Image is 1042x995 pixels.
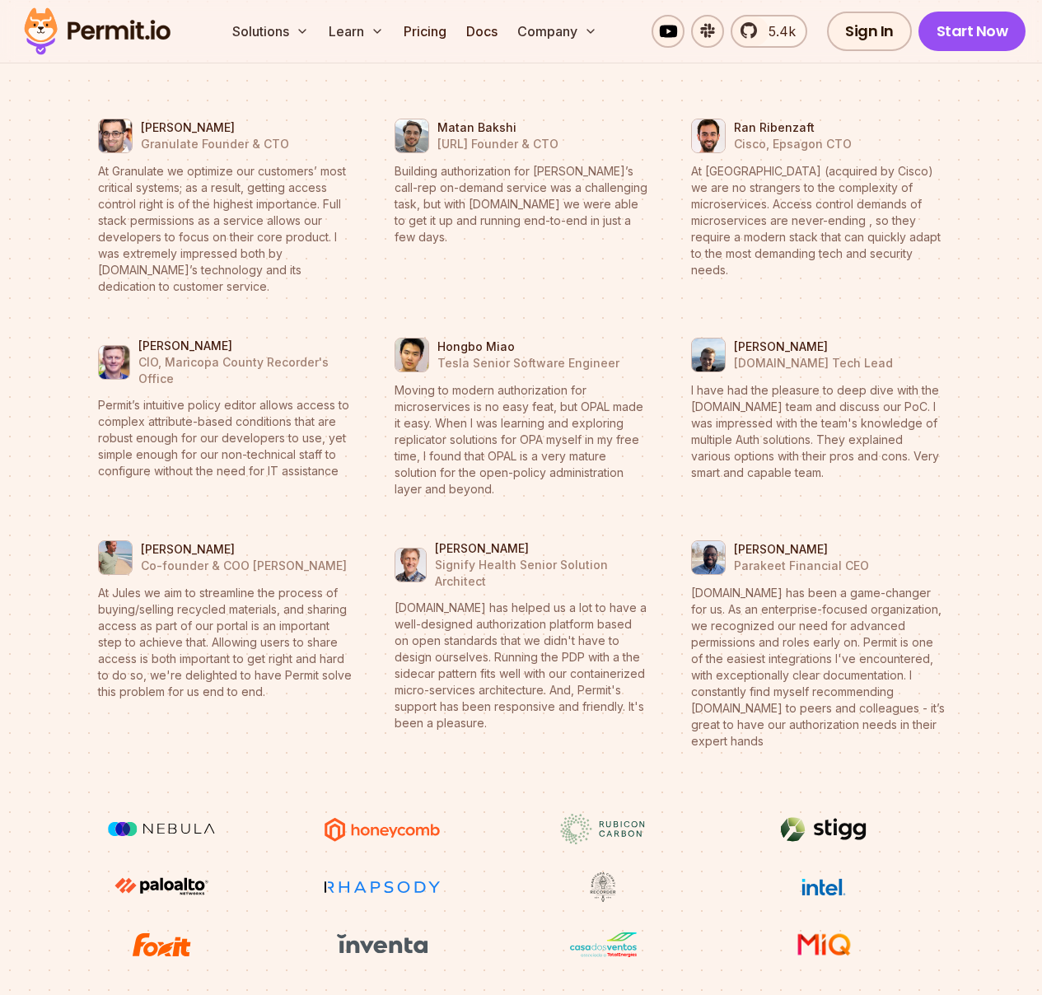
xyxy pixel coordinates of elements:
[16,3,178,59] img: Permit logo
[541,929,665,960] img: Casa dos Ventos
[226,15,315,48] button: Solutions
[918,12,1026,51] a: Start Now
[460,15,504,48] a: Docs
[827,12,912,51] a: Sign In
[437,136,558,152] p: [URL] Founder & CTO
[98,585,352,700] blockquote: At Jules we aim to streamline the process of buying/selling recycled materials, and sharing acces...
[141,119,289,136] p: [PERSON_NAME]
[734,119,852,136] p: Ran Ribenzaft
[435,557,648,590] p: Signify Health Senior Solution Architect
[141,136,289,152] p: Granulate Founder & CTO
[541,871,665,903] img: Maricopa County Recorder\'s Office
[395,382,648,497] blockquote: Moving to modern authorization for microservices is no easy feat, but OPAL made it easy. When I w...
[734,558,869,574] p: Parakeet Financial CEO
[692,536,725,579] img: Jowanza Joseph | Parakeet Financial CEO
[98,397,352,479] blockquote: Permit’s intuitive policy editor allows access to complex attribute-based conditions that are rob...
[437,119,558,136] p: Matan Bakshi
[99,536,132,579] img: Jean Philippe Boul | Co-founder & COO Jules AI
[759,21,796,41] span: 5.4k
[734,541,869,558] p: [PERSON_NAME]
[437,355,619,371] p: Tesla Senior Software Engineer
[762,814,885,845] img: Stigg
[435,540,648,557] p: [PERSON_NAME]
[768,930,879,958] img: MIQ
[692,114,725,157] img: Ran Ribenzaft | Cisco, Epsagon CTO
[141,541,347,558] p: [PERSON_NAME]
[395,334,428,376] img: Hongbo Miao | Tesla Senior Software Engineer
[395,114,428,157] img: Matan Bakshi | Buzzer.ai Founder & CTO
[138,338,352,354] p: [PERSON_NAME]
[511,15,604,48] button: Company
[397,15,453,48] a: Pricing
[734,355,893,371] p: [DOMAIN_NAME] Tech Lead
[692,334,725,376] img: Pawel Englert | Beekeeper.io Tech Lead
[320,871,444,903] img: Rhapsody Health
[691,585,945,750] blockquote: [DOMAIN_NAME] has been a game-changer for us. As an enterprise-focused organization, we recognize...
[395,600,648,731] blockquote: [DOMAIN_NAME] has helped us a lot to have a well-designed authorization platform based on open st...
[100,814,223,845] img: Nebula
[691,163,945,278] blockquote: At [GEOGRAPHIC_DATA] (acquired by Cisco) we are no strangers to the complexity of microservices. ...
[320,814,444,845] img: Honeycomb
[98,163,352,295] blockquote: At Granulate we optimize our customers’ most critical systems; as a result, getting access contro...
[138,354,352,387] p: CIO, Maricopa County Recorder's Office
[322,15,390,48] button: Learn
[100,929,223,960] img: Foxit
[734,136,852,152] p: Cisco, Epsagon CTO
[691,382,945,481] blockquote: I have had the pleasure to deep dive with the [DOMAIN_NAME] team and discuss our PoC. I was impre...
[395,544,426,586] img: Malcolm Learner | Signify Health Senior Solution Architect
[99,341,129,384] img: Nate Young | CIO, Maricopa County Recorder's Office
[731,15,807,48] a: 5.4k
[395,163,648,245] blockquote: Building authorization for [PERSON_NAME]’s call-rep on-demand service was a challenging task, but...
[437,339,619,355] p: Hongbo Miao
[99,114,132,157] img: Tal Saiag | Granulate Founder & CTO
[734,339,893,355] p: [PERSON_NAME]
[100,871,223,901] img: paloalto
[320,929,444,959] img: inventa
[541,814,665,845] img: Rubicon
[762,871,885,903] img: Intel
[141,558,347,574] p: Co-founder & COO [PERSON_NAME]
